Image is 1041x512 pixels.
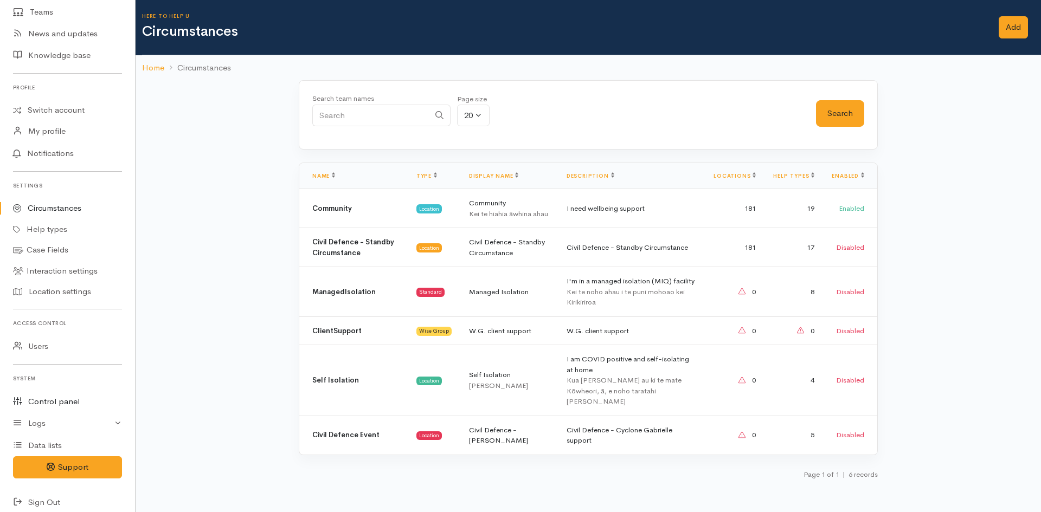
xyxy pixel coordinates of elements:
[312,204,352,213] b: Community
[832,172,864,179] a: Enabled
[469,172,519,179] a: Display name
[832,326,864,336] div: Disabled
[312,375,359,385] b: Self Isolation
[416,204,442,213] span: Location
[832,375,864,386] div: Disabled
[804,470,878,479] small: Page 1 of 1 6 records
[705,316,764,345] td: 0
[13,316,122,330] h6: Access control
[457,105,490,127] button: 20
[460,416,558,455] td: Civil Defence - [PERSON_NAME]
[142,62,164,74] a: Home
[999,16,1028,38] a: Add
[558,316,705,345] td: W.G. client support
[142,13,986,19] h6: Here to help u
[13,456,122,478] button: Support
[558,267,705,317] td: I'm in a managed isolation (MIQ) facility
[705,189,764,228] td: 181
[13,371,122,386] h6: System
[843,470,845,479] span: |
[416,243,442,252] span: Location
[832,203,864,214] div: Enabled
[764,316,823,345] td: 0
[416,327,452,335] span: Wise Group
[764,416,823,455] td: 5
[705,267,764,317] td: 0
[13,178,122,193] h6: Settings
[764,228,823,267] td: 17
[816,100,864,127] button: Search
[558,228,705,267] td: Civil Defence - Standby Circumstance
[312,237,394,257] b: Civil Defence - Standby Circumstance
[764,267,823,317] td: 8
[764,345,823,416] td: 4
[457,94,490,105] div: Page size
[164,62,231,74] li: Circumstances
[312,287,376,296] b: ManagedIsolation
[312,172,335,179] a: Name
[460,316,558,345] td: W.G. client support
[460,228,558,267] td: Civil Defence - Standby Circumstance
[567,287,696,308] div: Kei te noho ahau i te puni mohoao kei Kirikiriroa
[416,288,445,296] span: Standard
[567,172,614,179] a: Description
[558,345,705,416] td: I am COVID positive and self-isolating at home
[136,55,1041,81] nav: breadcrumb
[142,24,986,40] h1: Circumstances
[705,228,764,267] td: 181
[832,430,864,440] div: Disabled
[469,380,549,391] div: [PERSON_NAME]
[416,172,437,179] a: Type
[460,267,558,317] td: Managed Isolation
[312,94,374,103] small: Search team names
[764,189,823,228] td: 19
[312,326,362,335] b: ClientSupport
[558,189,705,228] td: I need wellbeing support
[312,430,380,439] b: Civil Defence Event
[558,416,705,455] td: Civil Defence - Cyclone Gabrielle support
[567,375,696,407] div: Kua [PERSON_NAME] au ki te mate Kōwheori, ā, e noho taratahi [PERSON_NAME]
[832,287,864,297] div: Disabled
[773,172,814,179] a: Help types
[832,242,864,253] div: Disabled
[714,172,756,179] a: Locations
[464,109,473,122] div: 20
[460,189,558,228] td: Community
[705,416,764,455] td: 0
[13,80,122,95] h6: Profile
[469,209,549,219] div: Kei te hiahia āwhina ahau
[460,345,558,416] td: Self Isolation
[416,431,442,440] span: Location
[705,345,764,416] td: 0
[312,105,429,127] input: Search
[416,377,442,385] span: Location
